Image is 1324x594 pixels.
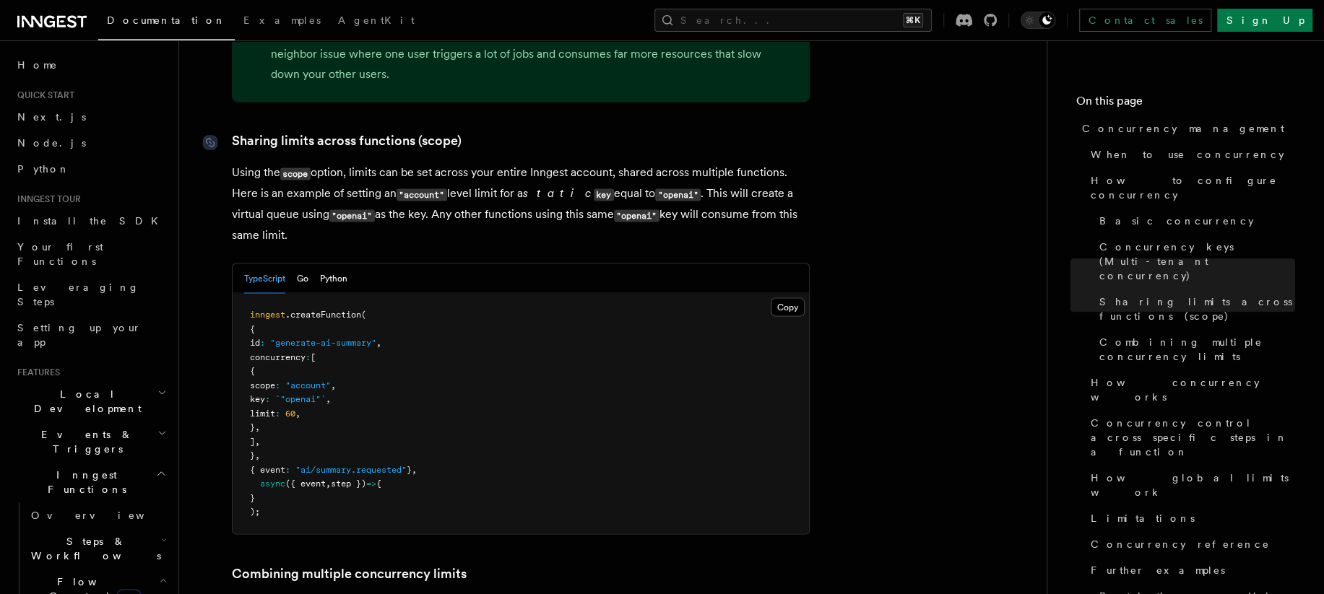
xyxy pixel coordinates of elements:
a: Basic concurrency [1094,208,1295,234]
a: Concurrency reference [1085,531,1295,557]
button: Inngest Functions [12,462,170,502]
span: , [326,393,331,403]
button: Local Development [12,381,170,422]
span: } [407,464,412,474]
span: ); [250,506,260,516]
span: , [295,408,300,418]
span: Leveraging Steps [17,281,139,307]
span: Setting up your app [17,322,142,348]
code: key [594,188,614,201]
button: Copy [771,297,805,316]
span: { event [250,464,285,474]
span: { [376,478,381,488]
span: Inngest tour [12,193,81,205]
span: Features [12,367,60,378]
p: Concurrency keys are great for creating fair, multi-tenant systems. This can help prevent the noi... [271,24,792,84]
span: Inngest Functions [12,468,156,497]
a: Setting up your app [12,315,170,355]
span: Python [17,163,70,175]
span: Node.js [17,137,86,149]
a: Concurrency keys (Multi-tenant concurrency) [1094,234,1295,289]
span: , [255,422,260,432]
span: ( [361,309,366,319]
span: Quick start [12,89,74,101]
a: Contact sales [1079,9,1211,32]
span: How global limits work [1091,471,1295,499]
span: } [250,450,255,460]
a: Node.js [12,130,170,156]
span: Limitations [1091,511,1195,525]
code: "openai" [614,209,659,222]
span: Concurrency management [1082,121,1284,136]
span: 60 [285,408,295,418]
span: : [285,464,290,474]
span: Concurrency reference [1091,537,1270,551]
span: , [331,380,336,390]
span: , [376,337,381,347]
span: inngest [250,309,285,319]
a: Sign Up [1217,9,1312,32]
span: async [260,478,285,488]
span: concurrency [250,351,306,362]
button: TypeScript [244,263,285,293]
code: "openai" [655,188,701,201]
button: Go [297,263,308,293]
span: Concurrency control across specific steps in a function [1091,416,1295,459]
a: Leveraging Steps [12,274,170,315]
code: "openai" [329,209,375,222]
a: AgentKit [329,4,423,39]
span: Events & Triggers [12,427,157,456]
a: How to configure concurrency [1085,167,1295,208]
a: Install the SDK [12,208,170,234]
span: [ [311,351,316,362]
button: Toggle dark mode [1021,12,1055,29]
span: Concurrency keys (Multi-tenant concurrency) [1099,240,1295,283]
a: Combining multiple concurrency limits [232,563,467,583]
a: Documentation [98,4,235,40]
span: How concurrency works [1091,375,1295,404]
span: "account" [285,380,331,390]
a: Your first Functions [12,234,170,274]
button: Steps & Workflows [25,528,170,569]
a: Examples [235,4,329,39]
span: How to configure concurrency [1091,173,1295,202]
span: AgentKit [338,14,415,26]
span: , [326,478,331,488]
h4: On this page [1076,92,1295,115]
span: `"openai"` [275,393,326,403]
span: { [250,365,255,375]
code: "account" [397,188,447,201]
span: , [255,436,260,446]
span: ({ event [285,478,326,488]
a: When to use concurrency [1085,141,1295,167]
span: .createFunction [285,309,361,319]
kbd: ⌘K [903,13,923,27]
span: Basic concurrency [1099,214,1254,228]
span: , [412,464,417,474]
span: key [250,393,265,403]
span: , [255,450,260,460]
a: Home [12,52,170,78]
span: } [250,422,255,432]
span: : [306,351,311,362]
span: limit [250,408,275,418]
span: When to use concurrency [1091,147,1284,162]
span: Next.js [17,111,86,123]
span: Steps & Workflows [25,534,161,563]
span: Overview [31,510,180,521]
span: "generate-ai-summary" [270,337,376,347]
span: Your first Functions [17,241,103,267]
a: Next.js [12,104,170,130]
code: scope [280,167,311,180]
a: Concurrency management [1076,115,1295,141]
span: Further examples [1091,563,1225,577]
span: Install the SDK [17,215,167,227]
span: ] [250,436,255,446]
span: : [265,393,270,403]
span: Local Development [12,387,157,416]
a: How global limits work [1085,465,1295,505]
span: "ai/summary.requested" [295,464,407,474]
p: Using the option, limits can be set across your entire Inngest account, shared across multiple fu... [232,162,810,245]
span: Sharing limits across functions (scope) [1099,294,1295,323]
a: Limitations [1085,505,1295,531]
